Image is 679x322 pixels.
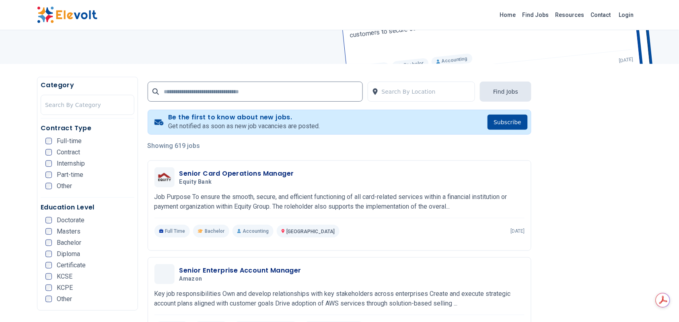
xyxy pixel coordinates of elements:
a: Login [614,7,639,23]
input: KCPE [45,285,52,291]
input: KCSE [45,273,52,280]
input: Masters [45,228,52,235]
span: Equity Bank [179,178,212,186]
p: Job Purpose To ensure the smooth, secure, and efficient functioning of all card-related services ... [154,192,525,211]
p: Accounting [233,225,274,238]
input: Diploma [45,251,52,257]
h5: Category [41,80,134,90]
span: Diploma [57,251,80,257]
span: Amazon [179,275,202,283]
span: Doctorate [57,217,84,224]
span: Part-time [57,172,83,178]
p: Full Time [154,225,190,238]
span: [GEOGRAPHIC_DATA] [286,229,335,234]
span: Bachelor [57,240,81,246]
span: Full-time [57,138,82,144]
a: Resources [552,8,588,21]
p: Get notified as soon as new job vacancies are posted. [168,121,320,131]
input: Other [45,296,52,302]
span: Contract [57,149,80,156]
a: Contact [588,8,614,21]
h4: Be the first to know about new jobs. [168,113,320,121]
input: Bachelor [45,240,52,246]
iframe: Chat Widget [639,283,679,322]
span: Masters [57,228,80,235]
p: Showing 619 jobs [148,141,532,151]
input: Internship [45,160,52,167]
img: Elevolt [37,6,97,23]
button: Subscribe [488,115,528,130]
p: [DATE] [510,228,525,234]
a: Equity BankSenior Card Operations ManagerEquity BankJob Purpose To ensure the smooth, secure, and... [154,167,525,238]
h5: Contract Type [41,123,134,133]
h5: Education Level [41,203,134,212]
span: Other [57,183,72,189]
p: Key job responsibilities Own and develop relationships with key stakeholders across enterprises C... [154,289,525,308]
input: Full-time [45,138,52,144]
span: Certificate [57,262,86,269]
img: Equity Bank [156,172,173,183]
input: Certificate [45,262,52,269]
h3: Senior Card Operations Manager [179,169,294,178]
input: Doctorate [45,217,52,224]
h3: Senior Enterprise Account Manager [179,266,301,275]
input: Other [45,183,52,189]
a: Find Jobs [519,8,552,21]
input: Part-time [45,172,52,178]
span: Bachelor [205,228,224,234]
button: Find Jobs [480,82,531,102]
input: Contract [45,149,52,156]
a: Home [497,8,519,21]
span: Internship [57,160,85,167]
span: KCSE [57,273,72,280]
img: Amazon [156,266,173,282]
span: Other [57,296,72,302]
span: KCPE [57,285,73,291]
